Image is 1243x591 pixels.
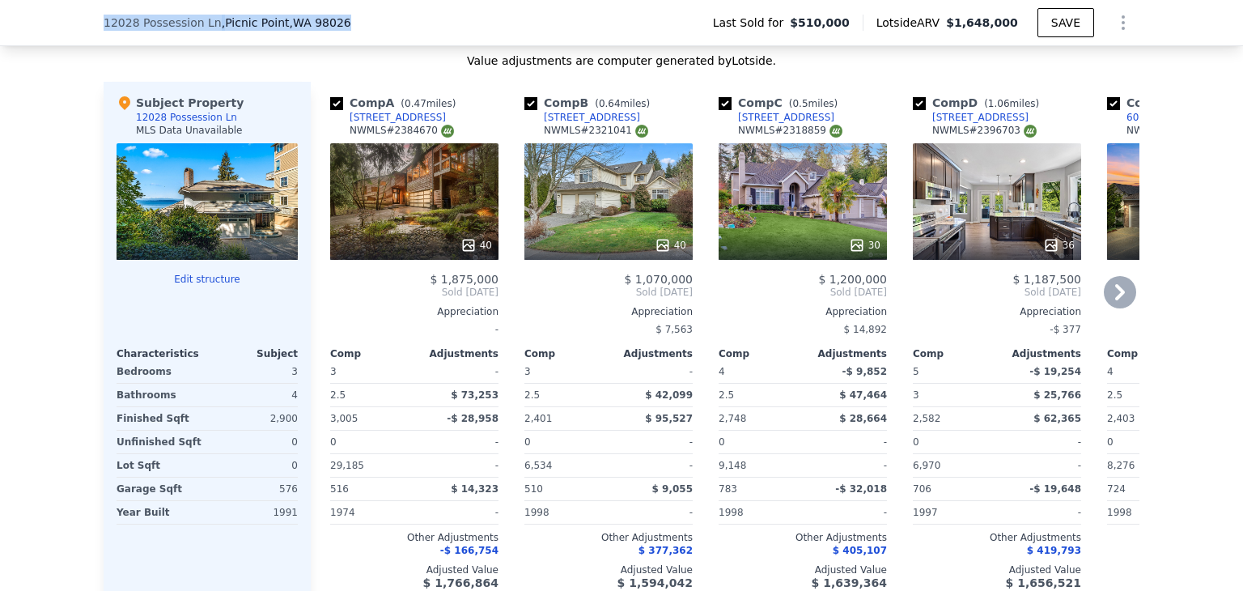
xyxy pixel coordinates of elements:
[913,413,940,424] span: 2,582
[876,15,946,31] span: Lotside ARV
[719,347,803,360] div: Comp
[913,366,919,377] span: 5
[1000,501,1081,524] div: -
[719,366,725,377] span: 4
[207,347,298,360] div: Subject
[719,305,887,318] div: Appreciation
[350,111,446,124] div: [STREET_ADDRESS]
[719,531,887,544] div: Other Adjustments
[350,124,454,138] div: NWMLS # 2384670
[588,98,656,109] span: ( miles)
[738,111,834,124] div: [STREET_ADDRESS]
[599,98,621,109] span: 0.64
[719,95,844,111] div: Comp C
[524,286,693,299] span: Sold [DATE]
[290,16,351,29] span: , WA 98026
[849,237,880,253] div: 30
[524,436,531,448] span: 0
[330,286,498,299] span: Sold [DATE]
[394,98,462,109] span: ( miles)
[117,273,298,286] button: Edit structure
[1107,6,1139,39] button: Show Options
[829,125,842,138] img: NWMLS Logo
[210,501,298,524] div: 1991
[738,124,842,138] div: NWMLS # 2318859
[1043,237,1075,253] div: 36
[117,431,204,453] div: Unfinished Sqft
[638,545,693,556] span: $ 377,362
[818,273,887,286] span: $ 1,200,000
[524,366,531,377] span: 3
[330,111,446,124] a: [STREET_ADDRESS]
[330,563,498,576] div: Adjusted Value
[117,478,204,500] div: Garage Sqft
[330,347,414,360] div: Comp
[719,563,887,576] div: Adjusted Value
[524,384,605,406] div: 2.5
[913,347,997,360] div: Comp
[136,124,243,137] div: MLS Data Unavailable
[655,324,693,335] span: $ 7,563
[117,347,207,360] div: Characteristics
[524,460,552,471] span: 6,534
[418,360,498,383] div: -
[1107,483,1126,495] span: 724
[524,95,656,111] div: Comp B
[451,389,498,401] span: $ 73,253
[447,413,498,424] span: -$ 28,958
[645,389,693,401] span: $ 42,099
[635,125,648,138] img: NWMLS Logo
[833,545,887,556] span: $ 405,107
[1033,389,1081,401] span: $ 25,766
[210,360,298,383] div: 3
[913,286,1081,299] span: Sold [DATE]
[913,460,940,471] span: 6,970
[210,478,298,500] div: 576
[330,318,498,341] div: -
[330,413,358,424] span: 3,005
[612,454,693,477] div: -
[117,360,204,383] div: Bedrooms
[330,436,337,448] span: 0
[330,305,498,318] div: Appreciation
[913,95,1046,111] div: Comp D
[913,563,1081,576] div: Adjusted Value
[612,360,693,383] div: -
[932,111,1029,124] div: [STREET_ADDRESS]
[330,384,411,406] div: 2.5
[839,413,887,424] span: $ 28,664
[210,454,298,477] div: 0
[418,431,498,453] div: -
[430,273,498,286] span: $ 1,875,000
[117,95,244,111] div: Subject Property
[719,286,887,299] span: Sold [DATE]
[946,16,1018,29] span: $1,648,000
[544,111,640,124] div: [STREET_ADDRESS]
[719,483,737,495] span: 783
[210,384,298,406] div: 4
[988,98,1010,109] span: 1.06
[460,237,492,253] div: 40
[405,98,426,109] span: 0.47
[1107,95,1238,111] div: Comp E
[1037,8,1094,37] button: SAVE
[330,483,349,495] span: 516
[1000,454,1081,477] div: -
[330,366,337,377] span: 3
[844,324,887,335] span: $ 14,892
[418,501,498,524] div: -
[524,413,552,424] span: 2,401
[719,436,725,448] span: 0
[1107,436,1114,448] span: 0
[913,501,994,524] div: 1997
[117,384,204,406] div: Bathrooms
[713,15,791,31] span: Last Sold for
[1107,460,1135,471] span: 8,276
[524,531,693,544] div: Other Adjustments
[104,53,1139,69] div: Value adjustments are computer generated by Lotside .
[719,413,746,424] span: 2,748
[414,347,498,360] div: Adjustments
[913,384,994,406] div: 3
[719,501,800,524] div: 1998
[222,15,351,31] span: , Picnic Point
